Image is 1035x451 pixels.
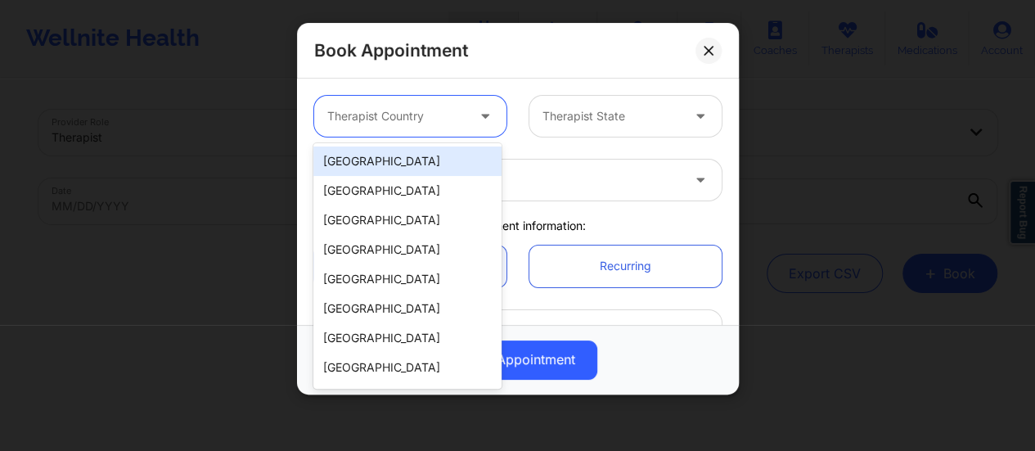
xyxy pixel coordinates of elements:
[313,353,502,382] div: [GEOGRAPHIC_DATA]
[313,176,502,205] div: [GEOGRAPHIC_DATA]
[313,235,502,264] div: [GEOGRAPHIC_DATA]
[314,39,468,61] h2: Book Appointment
[314,246,506,287] a: Single
[439,341,597,380] button: Book Appointment
[313,205,502,235] div: [GEOGRAPHIC_DATA]
[303,218,733,234] div: Appointment information:
[529,246,722,287] a: Recurring
[313,323,502,353] div: [GEOGRAPHIC_DATA]
[313,264,502,294] div: [GEOGRAPHIC_DATA]
[313,147,502,176] div: [GEOGRAPHIC_DATA]
[313,294,502,323] div: [GEOGRAPHIC_DATA]
[313,382,502,412] div: [GEOGRAPHIC_DATA]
